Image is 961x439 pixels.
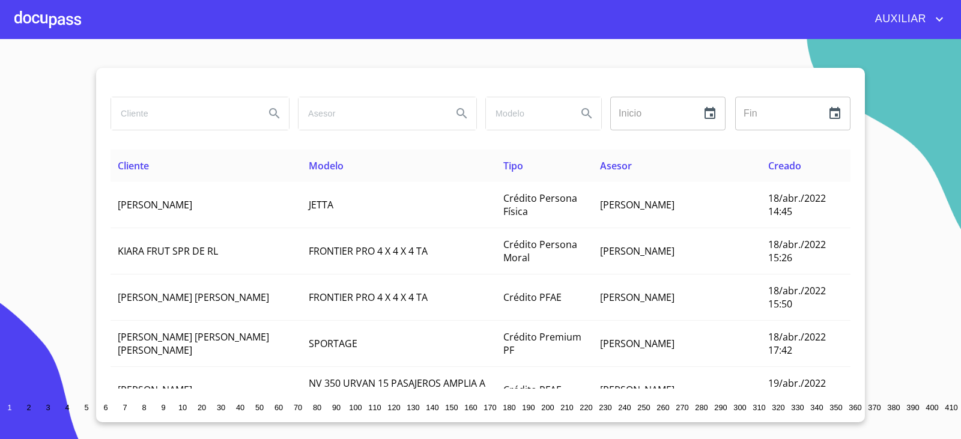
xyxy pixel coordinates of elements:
button: 350 [826,398,846,417]
span: 380 [887,403,900,412]
span: 19/abr./2022 13:20 [768,377,826,403]
button: 180 [500,398,519,417]
button: 60 [269,398,288,417]
span: 10 [178,403,187,412]
button: 260 [653,398,673,417]
span: Creado [768,159,801,172]
button: 150 [442,398,461,417]
button: 190 [519,398,538,417]
button: 120 [384,398,404,417]
input: search [111,97,255,130]
span: FRONTIER PRO 4 X 4 X 4 TA [309,291,428,304]
button: 200 [538,398,557,417]
span: 110 [368,403,381,412]
span: 370 [868,403,881,412]
span: SPORTAGE [309,337,357,350]
button: 80 [308,398,327,417]
span: 220 [580,403,592,412]
span: Tipo [503,159,523,172]
button: 20 [192,398,211,417]
button: Search [447,99,476,128]
button: 50 [250,398,269,417]
span: 5 [84,403,88,412]
span: Cliente [118,159,149,172]
span: 250 [637,403,650,412]
span: JETTA [309,198,333,211]
span: Crédito PFAE [503,291,562,304]
button: 130 [404,398,423,417]
span: 6 [103,403,108,412]
button: 390 [903,398,923,417]
button: 280 [692,398,711,417]
span: 240 [618,403,631,412]
button: 380 [884,398,903,417]
button: 170 [480,398,500,417]
button: 240 [615,398,634,417]
span: 7 [123,403,127,412]
span: Asesor [600,159,632,172]
button: 220 [577,398,596,417]
span: 70 [294,403,302,412]
span: 170 [484,403,496,412]
span: Crédito Premium PF [503,330,581,357]
span: Modelo [309,159,344,172]
span: 140 [426,403,438,412]
span: Crédito Persona Física [503,192,577,218]
span: [PERSON_NAME] [600,244,675,258]
span: 50 [255,403,264,412]
span: 90 [332,403,341,412]
span: [PERSON_NAME] [118,198,192,211]
button: 10 [173,398,192,417]
button: 8 [135,398,154,417]
span: 120 [387,403,400,412]
span: Crédito Persona Moral [503,238,577,264]
span: 160 [464,403,477,412]
span: 8 [142,403,146,412]
span: KIARA FRUT SPR DE RL [118,244,218,258]
button: 70 [288,398,308,417]
span: FRONTIER PRO 4 X 4 X 4 TA [309,244,428,258]
button: 90 [327,398,346,417]
span: 210 [560,403,573,412]
span: [PERSON_NAME] [600,337,675,350]
button: 320 [769,398,788,417]
span: 130 [407,403,419,412]
span: 18/abr./2022 17:42 [768,330,826,357]
span: 290 [714,403,727,412]
span: [PERSON_NAME] [600,383,675,396]
span: 390 [906,403,919,412]
button: 30 [211,398,231,417]
button: account of current user [866,10,947,29]
button: Search [260,99,289,128]
span: 3 [46,403,50,412]
span: 350 [829,403,842,412]
span: 400 [926,403,938,412]
button: 210 [557,398,577,417]
button: 160 [461,398,480,417]
span: 180 [503,403,515,412]
span: [PERSON_NAME] [600,198,675,211]
button: 4 [58,398,77,417]
span: 18/abr./2022 15:26 [768,238,826,264]
button: 270 [673,398,692,417]
button: 100 [346,398,365,417]
button: 9 [154,398,173,417]
span: 30 [217,403,225,412]
span: 300 [733,403,746,412]
span: 410 [945,403,957,412]
span: 260 [656,403,669,412]
span: 320 [772,403,784,412]
span: 18/abr./2022 14:45 [768,192,826,218]
span: 340 [810,403,823,412]
span: [PERSON_NAME] [PERSON_NAME] [118,291,269,304]
span: 280 [695,403,708,412]
span: 9 [161,403,165,412]
span: AUXILIAR [866,10,932,29]
button: 40 [231,398,250,417]
button: 330 [788,398,807,417]
button: 6 [96,398,115,417]
span: 230 [599,403,611,412]
span: [PERSON_NAME] [PERSON_NAME] [PERSON_NAME] [118,330,269,357]
span: 360 [849,403,861,412]
span: 18/abr./2022 15:50 [768,284,826,310]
